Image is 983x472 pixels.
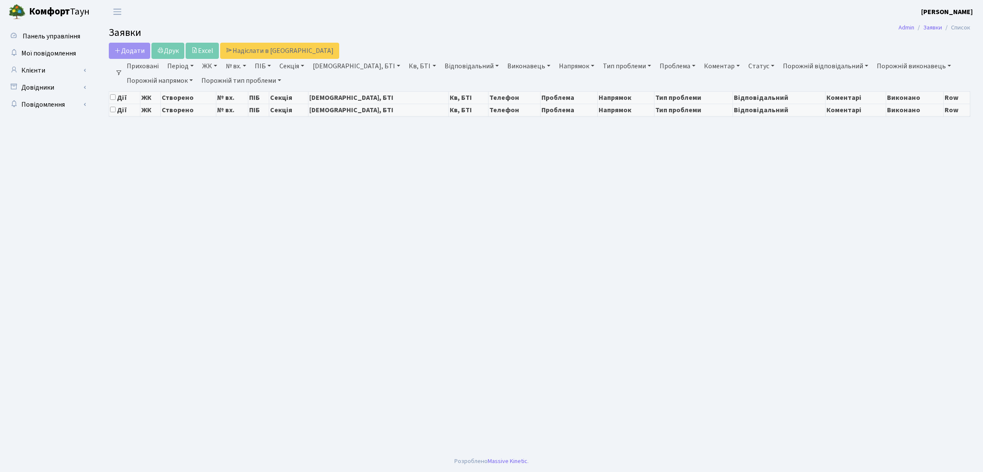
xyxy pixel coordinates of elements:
a: Довідники [4,79,90,96]
a: Секція [276,59,308,73]
a: Порожній напрямок [123,73,196,88]
a: Друк [151,43,184,59]
th: Секція [269,91,308,104]
th: Напрямок [597,91,654,104]
b: Комфорт [29,5,70,18]
a: Порожній виконавець [873,59,954,73]
button: Переключити навігацію [107,5,128,19]
a: ПІБ [251,59,274,73]
nav: breadcrumb [886,19,983,37]
th: ПІБ [248,104,269,116]
th: Телефон [489,104,541,116]
a: Виконавець [504,59,554,73]
th: Тип проблеми [654,104,733,116]
th: Створено [160,104,216,116]
th: Напрямок [597,104,654,116]
th: Row [943,91,970,104]
th: Коментарі [826,104,886,116]
th: № вх. [216,91,248,104]
li: Список [942,23,970,32]
th: Виконано [886,104,943,116]
th: № вх. [216,104,248,116]
th: Кв, БТІ [449,104,489,116]
a: [PERSON_NAME] [921,7,973,17]
th: Створено [160,91,216,104]
a: Додати [109,43,150,59]
span: Таун [29,5,90,19]
th: Проблема [541,104,598,116]
a: [DEMOGRAPHIC_DATA], БТІ [309,59,404,73]
a: Кв, БТІ [405,59,439,73]
th: ЖК [140,104,160,116]
th: Коментарі [826,91,886,104]
th: Проблема [541,91,598,104]
a: Повідомлення [4,96,90,113]
a: Приховані [123,59,162,73]
th: Виконано [886,91,943,104]
span: Додати [114,46,145,55]
th: Телефон [489,91,541,104]
th: Дії [109,104,140,116]
th: ЖК [140,91,160,104]
span: Панель управління [23,32,80,41]
a: № вх. [222,59,250,73]
th: ПІБ [248,91,269,104]
a: Мої повідомлення [4,45,90,62]
th: Дії [109,91,140,104]
a: Статус [745,59,778,73]
a: Порожній тип проблеми [198,73,285,88]
div: Розроблено . [454,457,529,466]
th: Відповідальний [733,104,826,116]
a: ЖК [199,59,221,73]
th: [DEMOGRAPHIC_DATA], БТІ [308,91,449,104]
a: Massive Kinetic [488,457,527,466]
a: Клієнти [4,62,90,79]
th: [DEMOGRAPHIC_DATA], БТІ [308,104,449,116]
a: Надіслати в [GEOGRAPHIC_DATA] [220,43,339,59]
img: logo.png [9,3,26,20]
th: Тип проблеми [654,91,733,104]
a: Тип проблеми [599,59,654,73]
a: Коментар [701,59,743,73]
a: Порожній відповідальний [779,59,872,73]
span: Заявки [109,25,141,40]
a: Відповідальний [441,59,502,73]
a: Проблема [656,59,699,73]
th: Секція [269,104,308,116]
a: Заявки [923,23,942,32]
a: Період [164,59,197,73]
a: Admin [899,23,914,32]
a: Excel [186,43,219,59]
a: Напрямок [555,59,598,73]
a: Панель управління [4,28,90,45]
span: Мої повідомлення [21,49,76,58]
th: Кв, БТІ [449,91,489,104]
th: Відповідальний [733,91,826,104]
th: Row [943,104,970,116]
